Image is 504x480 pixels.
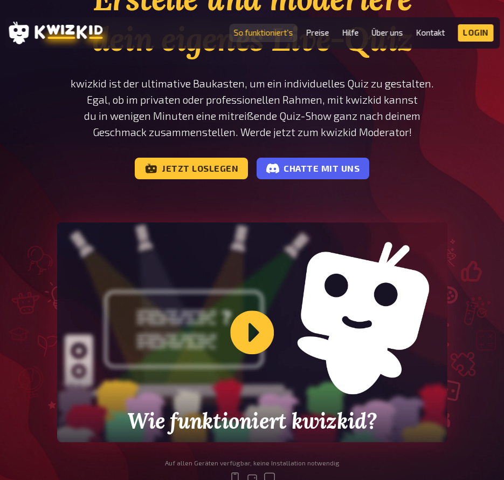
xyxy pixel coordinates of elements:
[416,28,445,37] a: Kontakt
[257,158,369,179] a: Chatte mit uns
[342,28,359,37] a: Hilfe
[306,28,329,37] a: Preise
[165,459,340,467] div: Auf allen Geräten verfügbar, keine Installation notwendig
[135,158,248,179] a: Jetzt loslegen
[96,409,408,434] h2: Wie funktioniert kwizkid?
[57,76,447,140] p: kwizkid ist der ultimative Baukasten, um ein individuelles Quiz zu gestalten. Egal, ob im private...
[458,24,494,42] a: Login
[372,28,403,37] a: Über uns
[234,28,293,37] a: So funktioniert's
